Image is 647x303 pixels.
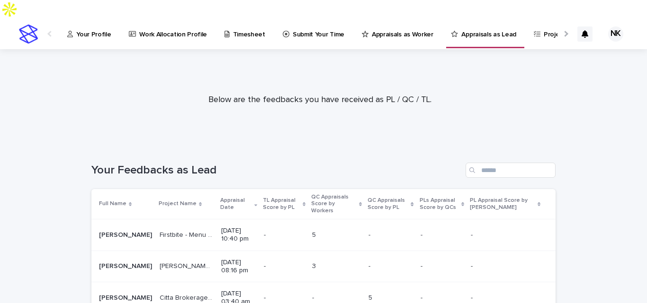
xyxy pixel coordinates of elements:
[221,259,256,275] p: [DATE] 08:16 pm
[131,95,510,105] p: Below are the feedbacks you have received as PL / QC / TL.
[159,199,197,209] p: Project Name
[160,292,216,302] p: Citta Brokerage - Ideal Fastener Import Input
[421,229,424,239] p: -
[361,19,438,48] a: Appraisals as Worker
[311,192,357,216] p: QC Appraisals Score by Workers
[264,292,268,302] p: -
[420,195,459,213] p: PLs Appraisal Score by QCs
[544,19,569,39] p: Projects
[368,195,408,213] p: QC Appraisals Score by PL
[160,229,216,239] p: Firstbite - Menu Search
[471,260,475,270] p: -
[461,19,516,39] p: Appraisals as Lead
[91,251,556,282] tr: [PERSON_NAME][PERSON_NAME] [PERSON_NAME] Equity - SCM / Indust / Govtech Verticals[PERSON_NAME] E...
[372,19,433,39] p: Appraisals as Worker
[264,229,268,239] p: -
[91,164,462,177] h1: Your Feedbacks as Lead
[466,163,556,178] input: Search
[368,229,372,239] p: -
[471,292,475,302] p: -
[76,19,111,39] p: Your Profile
[139,19,207,39] p: Work Allocation Profile
[233,19,265,39] p: Timesheet
[312,260,318,270] p: 3
[224,19,270,48] a: Timesheet
[66,19,116,48] a: Your Profile
[220,195,252,213] p: Appraisal Date
[533,19,573,48] a: Projects
[421,292,424,302] p: -
[99,292,154,302] p: Nabeeha Khattak
[160,260,216,270] p: Marlin Equity - SCM / Indust / Govtech Verticals
[263,195,300,213] p: TL Appraisal Score by PL
[19,25,38,43] img: stacker-logo-s-only.png
[368,292,374,302] p: 5
[99,199,126,209] p: Full Name
[99,229,154,239] p: Nabeeha Khattak
[608,26,623,42] div: NK
[293,19,344,39] p: Submit Your Time
[368,260,372,270] p: -
[221,227,256,243] p: [DATE] 10:40 pm
[450,19,521,47] a: Appraisals as Lead
[470,195,535,213] p: PL Appraisal Score by [PERSON_NAME]
[99,260,154,270] p: Nabeeha Khattak
[128,19,212,48] a: Work Allocation Profile
[91,219,556,251] tr: [PERSON_NAME][PERSON_NAME] Firstbite - Menu SearchFirstbite - Menu Search [DATE] 10:40 pm-- 55 --...
[312,292,316,302] p: -
[421,260,424,270] p: -
[282,19,349,48] a: Submit Your Time
[471,229,475,239] p: -
[264,260,268,270] p: -
[312,229,318,239] p: 5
